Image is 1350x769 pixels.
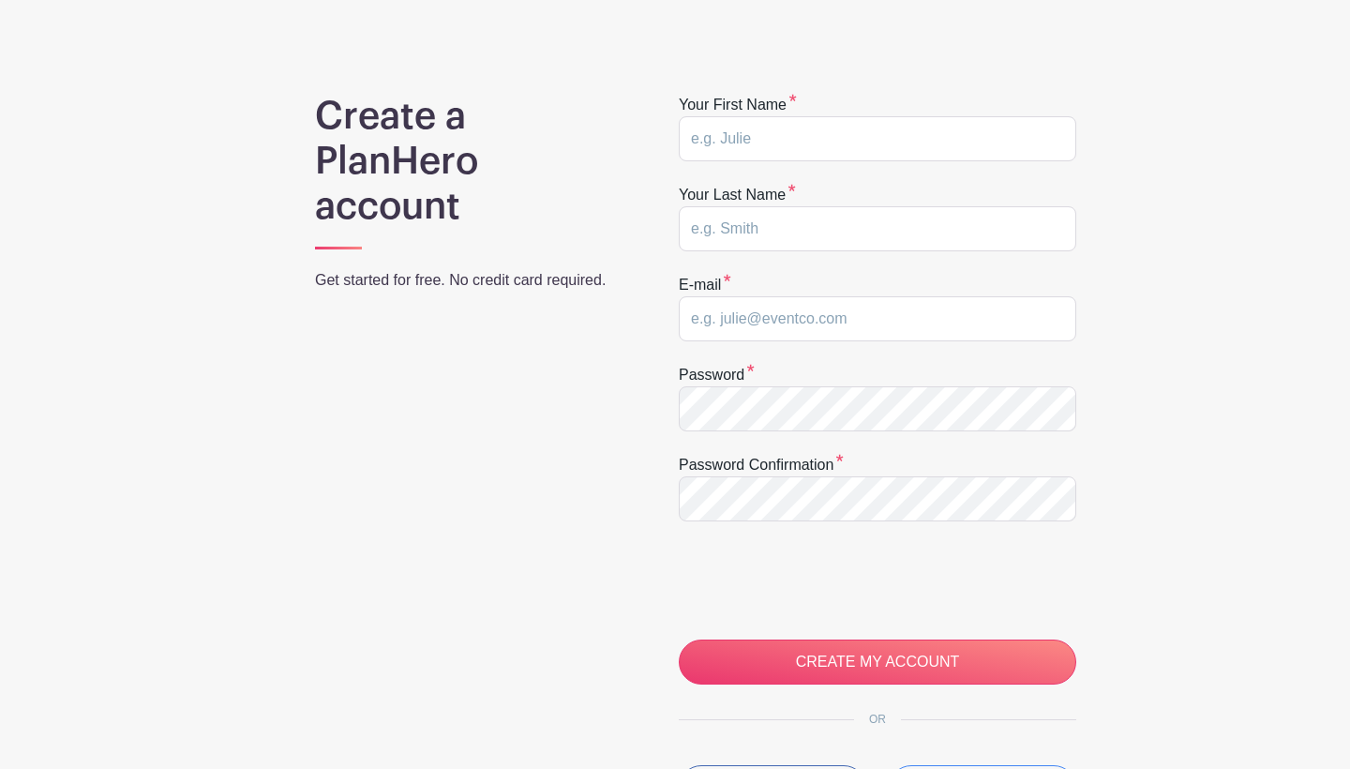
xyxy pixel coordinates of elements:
[854,713,901,726] span: OR
[679,184,796,206] label: Your last name
[679,206,1076,251] input: e.g. Smith
[679,454,844,476] label: Password confirmation
[679,94,797,116] label: Your first name
[315,94,630,229] h1: Create a PlanHero account
[315,269,630,292] p: Get started for free. No credit card required.
[679,116,1076,161] input: e.g. Julie
[679,544,964,617] iframe: reCAPTCHA
[679,640,1076,685] input: CREATE MY ACCOUNT
[679,296,1076,341] input: e.g. julie@eventco.com
[679,274,731,296] label: E-mail
[679,364,755,386] label: Password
